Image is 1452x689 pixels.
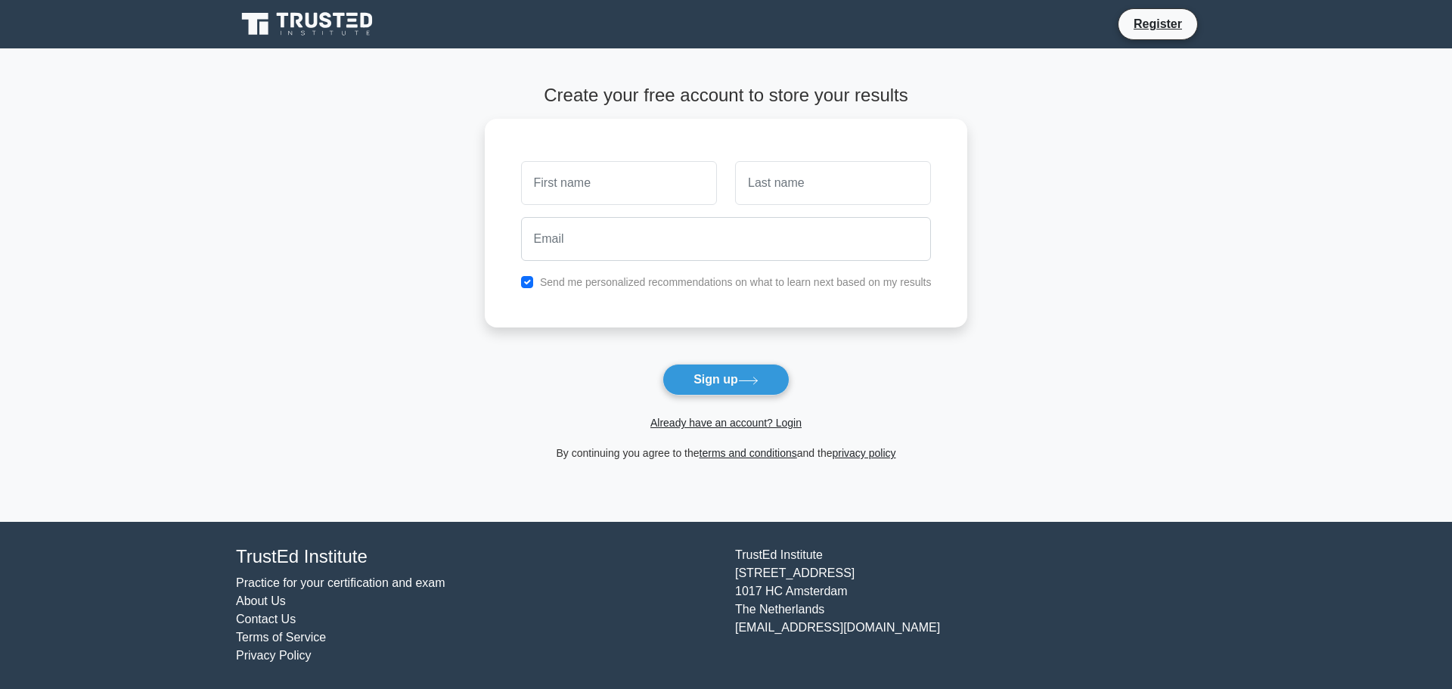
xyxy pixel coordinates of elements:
input: First name [521,161,717,205]
input: Last name [735,161,931,205]
input: Email [521,217,932,261]
a: Already have an account? Login [650,417,802,429]
a: privacy policy [833,447,896,459]
button: Sign up [662,364,790,396]
a: Register [1125,14,1191,33]
div: TrustEd Institute [STREET_ADDRESS] 1017 HC Amsterdam The Netherlands [EMAIL_ADDRESS][DOMAIN_NAME] [726,546,1225,665]
a: terms and conditions [700,447,797,459]
a: Terms of Service [236,631,326,644]
h4: TrustEd Institute [236,546,717,568]
label: Send me personalized recommendations on what to learn next based on my results [540,276,932,288]
div: By continuing you agree to the and the [476,444,977,462]
a: Practice for your certification and exam [236,576,445,589]
a: About Us [236,594,286,607]
a: Privacy Policy [236,649,312,662]
h4: Create your free account to store your results [485,85,968,107]
a: Contact Us [236,613,296,625]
